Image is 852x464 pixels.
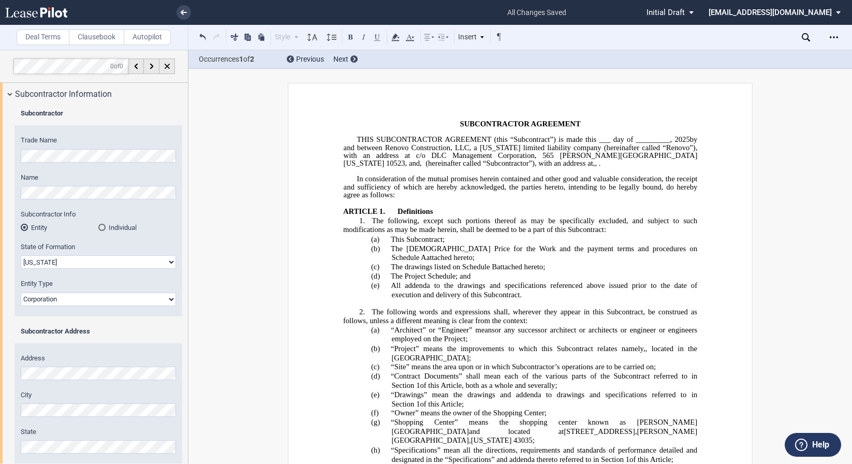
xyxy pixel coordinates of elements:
[391,418,626,427] span: “Shopping Center” means the shopping center known as
[371,272,380,281] span: (d)
[469,436,471,445] span: ,
[287,54,324,65] div: Previous
[371,244,380,253] span: (b)
[497,263,545,271] span: attached hereto;
[110,62,123,69] span: of
[626,455,629,463] a: 1
[371,418,380,427] span: (g)
[296,55,324,63] span: Previous
[255,31,268,43] button: Paste
[391,244,699,262] span: The [DEMOGRAPHIC_DATA] Price for the Work and the payment terms and procedures on Schedule
[21,354,176,363] label: Address
[420,381,557,390] span: of this Article, both as a whole and severally;
[371,281,379,290] span: (e)
[613,135,672,144] span: day of _________,
[420,399,464,408] span: of this Article;
[21,109,63,117] b: Subcontractor
[371,235,379,243] span: (a)
[427,253,475,262] span: attached hereto;
[371,326,379,335] span: (a)
[17,30,69,45] label: Deal Terms
[344,151,698,168] span: [PERSON_NAME][GEOGRAPHIC_DATA][US_STATE]
[391,281,699,299] span: All addenda to the drawings and specifications referenced above issued prior to the date of execu...
[199,54,279,65] span: Occurrences of
[110,62,114,69] span: 0
[471,436,512,445] span: [US_STATE]
[371,263,379,271] span: (c)
[359,307,365,316] span: 2.
[493,31,505,43] button: Toggle Control Characters
[21,242,176,252] label: State of Formation
[564,427,635,436] span: [STREET_ADDRESS]
[785,433,841,457] button: Help
[21,210,176,219] label: Subcontractor Info
[333,54,358,65] div: Next
[69,30,124,45] label: Clausebook
[21,390,176,400] label: City
[398,207,433,216] span: Definitions
[457,31,487,44] div: Insert
[371,363,379,371] span: (c)
[469,427,564,436] span: and located at
[21,279,176,288] label: Entity Type
[21,136,176,145] label: Trade Name
[391,272,471,281] span: The Project Schedule; and
[15,88,112,100] span: Subcontractor Information
[629,455,673,463] span: of this Article;
[533,436,535,445] span: ;
[21,327,90,335] b: Subcontractor Address
[344,135,699,160] span: by and between Renovo Construction, LLC, a [US_STATE] limited liability company (hereinafter call...
[513,436,533,445] span: 43035
[344,175,699,199] span: In consideration of the mutual promises herein contained and other good and valuable consideratio...
[812,438,829,452] label: Help
[420,159,422,168] span: ,
[21,427,176,437] label: State
[460,119,581,128] span: SUBCONTRACTOR AGREEMENT
[250,55,254,63] b: 2
[371,372,380,381] span: (d)
[124,30,171,45] label: Autopilot
[599,159,601,168] span: .
[357,135,610,144] span: THIS SUBCONTRACTOR AGREEMENT (this “Subcontract”) is made this ___
[386,159,420,168] span: 10523, and
[344,31,357,43] button: Bold
[371,445,380,454] span: (h)
[371,31,384,43] button: Underline
[425,159,593,168] span: (hereinafter called “Subcontractor”), with an address at
[391,418,697,436] span: [PERSON_NAME][GEOGRAPHIC_DATA]
[333,55,348,63] span: Next
[391,427,697,445] span: [PERSON_NAME][GEOGRAPHIC_DATA]
[391,326,494,335] span: “Architect” or “Engineer” means
[416,381,420,390] a: 1
[98,223,176,232] md-radio-button: Individual
[674,135,689,144] span: 2025
[492,263,497,271] a: B
[120,62,123,69] span: 0
[391,326,699,343] span: or any successor architect or architects or engineer or engineers employed on the Project;
[371,344,380,353] span: (b)
[391,409,547,417] span: “Owner” means the owner of the Shopping Center;
[228,31,241,43] button: Cut
[391,344,699,362] span: , located in the [GEOGRAPHIC_DATA];
[239,55,243,63] b: 1
[635,427,637,436] span: ,
[421,253,427,262] a: A
[416,399,420,408] a: 1
[197,31,209,43] button: Undo
[242,31,254,43] button: Copy
[593,159,595,168] span: ,
[371,409,379,417] span: (f)
[359,216,365,225] span: 1.
[502,2,571,24] span: all changes saved
[391,363,656,371] span: “Site” means the area upon or in which Subcontractor’s operations are to be carried on;
[343,207,385,216] span: ARTICLE 1.
[391,344,645,353] span: “Project” means the improvements to which this Subcontract relates namely,
[21,173,176,182] label: Name
[826,29,842,46] div: Open Lease options menu
[391,235,445,243] span: This Subcontract;
[371,390,379,399] span: (e)
[343,307,699,325] span: The following words and expressions shall, wherever they appear in this Subcontract, be construed...
[647,8,685,17] span: Initial Draft
[391,372,699,389] span: “Contract Documents” shall mean each of the various parts of the Subcontract referred to in Section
